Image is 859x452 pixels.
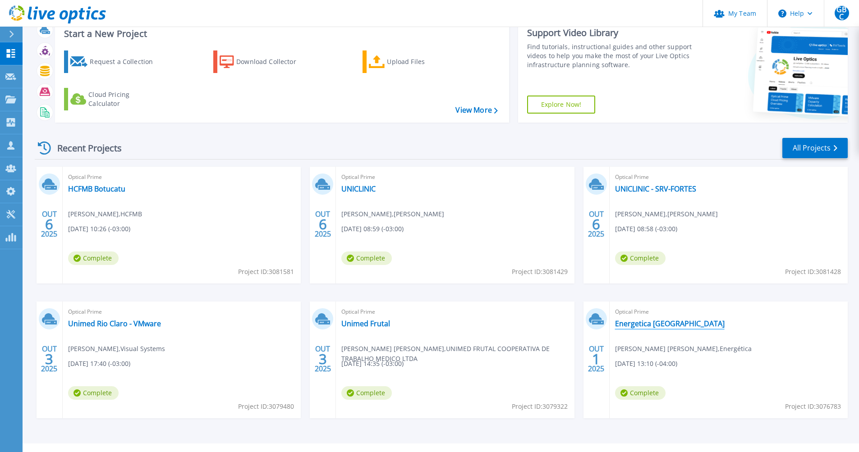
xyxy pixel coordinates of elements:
[41,208,58,241] div: OUT 2025
[512,402,568,411] span: Project ID: 3079322
[341,344,574,364] span: [PERSON_NAME] [PERSON_NAME] , UNIMED FRUTAL COOPERATIVA DE TRABALHO MEDICO LTDA
[615,251,666,265] span: Complete
[341,224,404,234] span: [DATE] 08:59 (-03:00)
[341,184,376,193] a: UNICLINIC
[341,319,390,328] a: Unimed Frutal
[785,267,841,277] span: Project ID: 3081428
[341,359,404,369] span: [DATE] 14:35 (-03:00)
[68,184,125,193] a: HCFMB Botucatu
[615,224,677,234] span: [DATE] 08:58 (-03:00)
[785,402,841,411] span: Project ID: 3076783
[236,53,308,71] div: Download Collector
[588,208,605,241] div: OUT 2025
[782,138,848,158] a: All Projects
[615,172,842,182] span: Optical Prime
[68,359,130,369] span: [DATE] 17:40 (-03:00)
[615,359,677,369] span: [DATE] 13:10 (-04:00)
[64,29,497,39] h3: Start a New Project
[68,344,165,354] span: [PERSON_NAME] , Visual Systems
[615,209,718,219] span: [PERSON_NAME] , [PERSON_NAME]
[88,90,161,108] div: Cloud Pricing Calculator
[238,267,294,277] span: Project ID: 3081581
[455,106,497,114] a: View More
[341,209,444,219] span: [PERSON_NAME] , [PERSON_NAME]
[341,172,569,182] span: Optical Prime
[592,220,600,228] span: 6
[615,386,666,400] span: Complete
[319,220,327,228] span: 6
[341,307,569,317] span: Optical Prime
[341,386,392,400] span: Complete
[68,319,161,328] a: Unimed Rio Claro - VMware
[387,53,459,71] div: Upload Files
[68,307,295,317] span: Optical Prime
[314,208,331,241] div: OUT 2025
[68,224,130,234] span: [DATE] 10:26 (-03:00)
[512,267,568,277] span: Project ID: 3081429
[68,251,119,265] span: Complete
[527,96,596,114] a: Explore Now!
[64,50,165,73] a: Request a Collection
[68,172,295,182] span: Optical Prime
[363,50,463,73] a: Upload Files
[835,6,849,20] span: GBC
[341,251,392,265] span: Complete
[41,342,58,375] div: OUT 2025
[90,53,162,71] div: Request a Collection
[35,137,134,159] div: Recent Projects
[68,386,119,400] span: Complete
[314,342,331,375] div: OUT 2025
[527,42,695,69] div: Find tutorials, instructional guides and other support videos to help you make the most of your L...
[615,344,752,354] span: [PERSON_NAME] [PERSON_NAME] , Energética
[615,319,725,328] a: Energetica [GEOGRAPHIC_DATA]
[213,50,314,73] a: Download Collector
[68,209,142,219] span: [PERSON_NAME] , HCFMB
[45,220,53,228] span: 6
[615,184,696,193] a: UNICLINIC - SRV-FORTES
[588,342,605,375] div: OUT 2025
[64,88,165,110] a: Cloud Pricing Calculator
[592,355,600,363] span: 1
[319,355,327,363] span: 3
[238,402,294,411] span: Project ID: 3079480
[615,307,842,317] span: Optical Prime
[527,27,695,39] div: Support Video Library
[45,355,53,363] span: 3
